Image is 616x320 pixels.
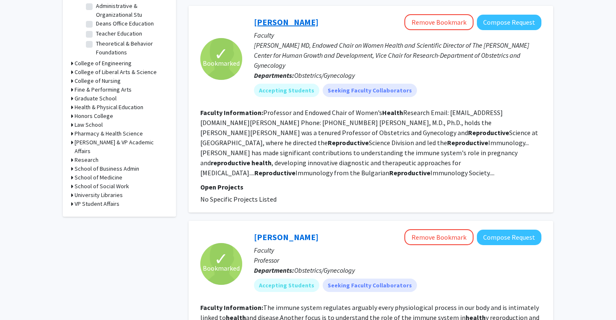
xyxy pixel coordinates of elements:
[404,229,474,245] button: Remove Bookmark
[294,266,355,274] span: Obstetrics/Gynecology
[200,108,538,177] fg-read-more: Professor and Endowed Chair of Women’s Research Email: [EMAIL_ADDRESS][DOMAIN_NAME][PERSON_NAME] ...
[389,169,430,177] b: Reproductive
[75,129,143,138] h3: Pharmacy & Health Science
[254,169,295,177] b: Reproductive
[254,30,541,40] p: Faculty
[96,29,142,38] label: Teacher Education
[254,71,294,79] b: Departments:
[254,17,318,27] a: [PERSON_NAME]
[75,138,168,156] h3: [PERSON_NAME] & VP Academic Affairs
[477,230,541,245] button: Compose Request to Kang Chen
[468,128,509,137] b: Reproductive
[6,282,36,314] iframe: Chat
[200,108,263,117] b: Faculty Information:
[75,191,123,200] h3: University Libraries
[75,173,122,182] h3: School of Medicine
[477,15,541,30] button: Compose Request to Gil Mor
[203,263,240,273] span: Bookmarked
[382,108,403,117] b: Health
[254,266,294,274] b: Departments:
[75,120,103,129] h3: Law School
[211,159,250,167] b: reproductive
[251,159,272,167] b: health
[294,71,355,79] span: Obstetrics/Gynecology
[75,94,116,103] h3: Graduate School
[96,19,154,28] label: Deans Office Education
[75,59,132,68] h3: College of Engineering
[96,2,166,19] label: Administrative & Organizational Stu
[75,182,129,191] h3: School of Social Work
[75,77,121,85] h3: College of Nursing
[75,200,119,208] h3: VP Student Affairs
[203,58,240,68] span: Bookmarked
[254,245,541,255] p: Faculty
[200,182,541,192] p: Open Projects
[214,255,228,263] span: ✓
[200,303,263,312] b: Faculty Information:
[75,85,132,94] h3: Fine & Performing Arts
[75,156,98,164] h3: Research
[323,84,417,97] mat-chip: Seeking Faculty Collaborators
[200,195,277,203] span: No Specific Projects Listed
[75,112,113,120] h3: Honors College
[328,138,369,147] b: Reproductive
[254,40,541,70] p: [PERSON_NAME] MD, Endowed Chair on Women Health and Scientific Director of The [PERSON_NAME] Cent...
[75,68,157,77] h3: College of Liberal Arts & Science
[254,84,319,97] mat-chip: Accepting Students
[254,255,541,265] p: Professor
[75,103,143,112] h3: Health & Physical Education
[447,138,488,147] b: Reproductive
[96,39,166,57] label: Theoretical & Behavior Foundations
[214,50,228,58] span: ✓
[254,279,319,292] mat-chip: Accepting Students
[404,14,474,30] button: Remove Bookmark
[254,232,318,242] a: [PERSON_NAME]
[323,279,417,292] mat-chip: Seeking Faculty Collaborators
[75,164,139,173] h3: School of Business Admin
